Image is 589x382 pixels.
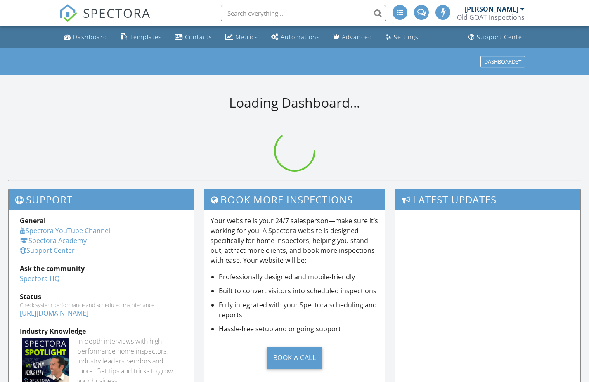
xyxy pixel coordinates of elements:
[211,216,378,265] p: Your website is your 24/7 salesperson—make sure it’s working for you. A Spectora website is desig...
[219,300,378,320] li: Fully integrated with your Spectora scheduling and reports
[59,4,77,22] img: The Best Home Inspection Software - Spectora
[281,33,320,41] div: Automations
[477,33,525,41] div: Support Center
[235,33,258,41] div: Metrics
[465,30,528,45] a: Support Center
[172,30,215,45] a: Contacts
[117,30,165,45] a: Templates
[219,272,378,282] li: Professionally designed and mobile-friendly
[61,30,111,45] a: Dashboard
[457,13,525,21] div: Old GOAT Inspections
[20,302,182,308] div: Check system performance and scheduled maintenance.
[330,30,376,45] a: Advanced
[382,30,422,45] a: Settings
[20,236,87,245] a: Spectora Academy
[83,4,151,21] span: SPECTORA
[9,189,194,210] h3: Support
[20,292,182,302] div: Status
[484,59,521,64] div: Dashboards
[20,264,182,274] div: Ask the community
[20,246,75,255] a: Support Center
[20,216,46,225] strong: General
[342,33,372,41] div: Advanced
[267,347,323,369] div: Book a Call
[465,5,518,13] div: [PERSON_NAME]
[130,33,162,41] div: Templates
[395,189,580,210] h3: Latest Updates
[221,5,386,21] input: Search everything...
[268,30,323,45] a: Automations (Advanced)
[20,274,59,283] a: Spectora HQ
[185,33,212,41] div: Contacts
[480,56,525,67] button: Dashboards
[20,309,88,318] a: [URL][DOMAIN_NAME]
[211,340,378,375] a: Book a Call
[204,189,384,210] h3: Book More Inspections
[59,11,151,28] a: SPECTORA
[394,33,419,41] div: Settings
[219,324,378,334] li: Hassle-free setup and ongoing support
[73,33,107,41] div: Dashboard
[222,30,261,45] a: Metrics
[219,286,378,296] li: Built to convert visitors into scheduled inspections
[20,226,110,235] a: Spectora YouTube Channel
[20,326,182,336] div: Industry Knowledge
